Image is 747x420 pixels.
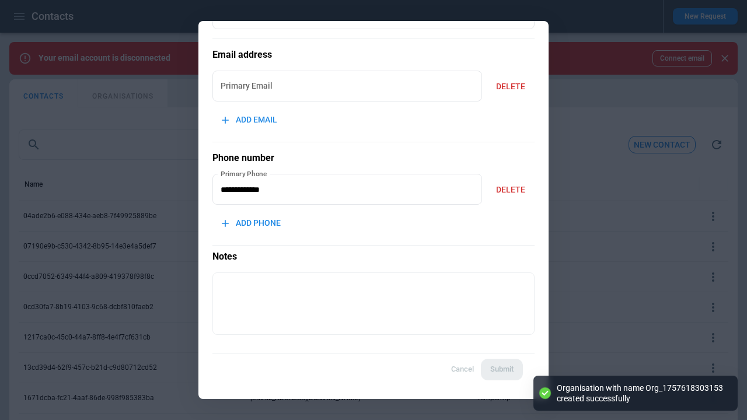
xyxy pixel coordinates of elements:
button: ADD EMAIL [212,107,287,132]
button: ADD PHONE [212,211,290,236]
label: Primary Phone [221,169,267,178]
h5: Email address [212,48,535,61]
button: DELETE [487,74,535,99]
button: DELETE [487,177,535,202]
h5: Phone number [212,152,535,164]
p: Notes [212,245,535,263]
div: Organisation with name Org_1757618303153 created successfully [557,383,726,404]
